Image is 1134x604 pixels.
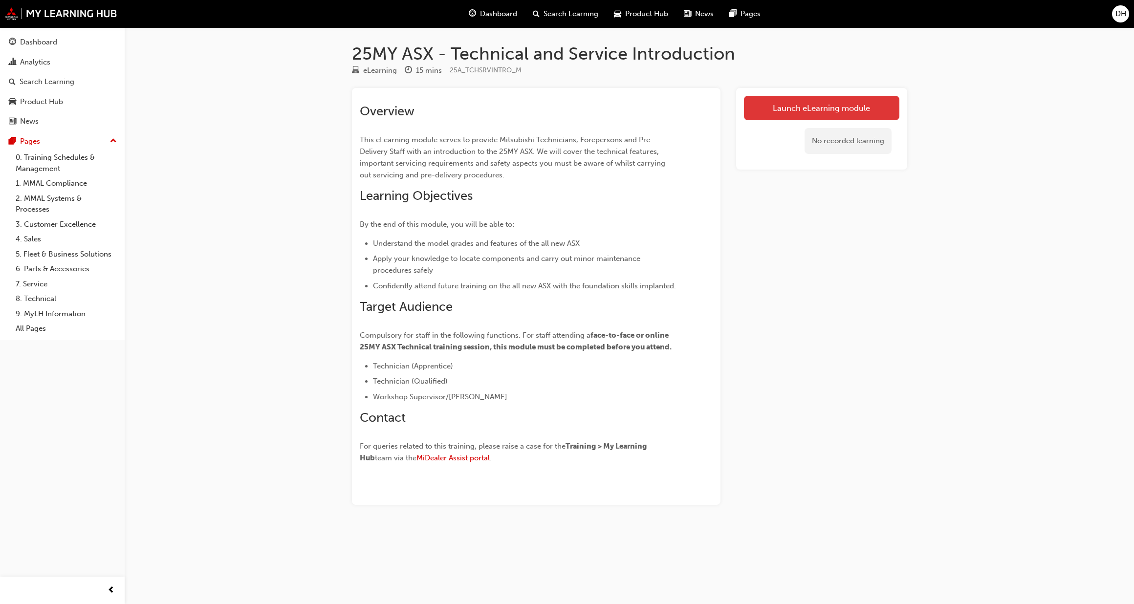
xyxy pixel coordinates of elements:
button: DashboardAnalyticsSearch LearningProduct HubNews [4,31,121,132]
a: 2. MMAL Systems & Processes [12,191,121,217]
span: By the end of this module, you will be able to: [360,220,514,229]
span: Training > My Learning Hub [360,442,648,462]
span: News [695,8,714,20]
span: Technician (Qualified) [373,377,448,386]
a: 6. Parts & Accessories [12,261,121,277]
a: 4. Sales [12,232,121,247]
a: guage-iconDashboard [461,4,525,24]
a: News [4,112,121,130]
div: 15 mins [416,65,442,76]
span: Learning resource code [450,66,522,74]
a: search-iconSearch Learning [525,4,606,24]
span: Contact [360,410,406,425]
button: Pages [4,132,121,151]
span: news-icon [9,117,16,126]
span: Confidently attend future training on the all new ASX with the foundation skills implanted. [373,281,676,290]
span: learningResourceType_ELEARNING-icon [352,66,359,75]
div: Dashboard [20,37,57,48]
span: search-icon [9,78,16,86]
a: 0. Training Schedules & Management [12,150,121,176]
a: 5. Fleet & Business Solutions [12,247,121,262]
span: DH [1115,8,1126,20]
span: Understand the model grades and features of the all new ASX [373,239,580,248]
div: Product Hub [20,96,63,108]
span: Apply your knowledge to locate components and carry out minor maintenance procedures safely [373,254,642,275]
span: Search Learning [544,8,598,20]
span: Learning Objectives [360,188,473,203]
a: Analytics [4,53,121,71]
div: Search Learning [20,76,74,87]
a: Dashboard [4,33,121,51]
div: eLearning [363,65,397,76]
span: Technician (Apprentice) [373,362,453,370]
a: 3. Customer Excellence [12,217,121,232]
a: 9. MyLH Information [12,306,121,322]
a: Search Learning [4,73,121,91]
span: search-icon [533,8,540,20]
div: Type [352,65,397,77]
span: chart-icon [9,58,16,67]
a: car-iconProduct Hub [606,4,676,24]
a: 1. MMAL Compliance [12,176,121,191]
span: news-icon [684,8,691,20]
div: Analytics [20,57,50,68]
span: Compulsory for staff in the following functions. For staff attending a [360,331,590,340]
a: news-iconNews [676,4,721,24]
span: pages-icon [9,137,16,146]
span: . [490,453,492,462]
div: No recorded learning [805,128,892,154]
button: DH [1112,5,1129,22]
img: mmal [5,7,117,20]
span: guage-icon [469,8,476,20]
div: Pages [20,136,40,147]
span: team via the [375,453,416,462]
span: pages-icon [729,8,737,20]
a: 7. Service [12,277,121,292]
div: Duration [405,65,442,77]
div: News [20,116,39,127]
span: car-icon [614,8,621,20]
span: face-to-face or online 25MY ASX Technical training session, this module must be completed before ... [360,331,672,351]
span: Target Audience [360,299,453,314]
span: guage-icon [9,38,16,47]
span: clock-icon [405,66,412,75]
span: Overview [360,104,414,119]
span: Product Hub [625,8,668,20]
span: prev-icon [108,584,115,597]
a: 8. Technical [12,291,121,306]
a: All Pages [12,321,121,336]
span: Dashboard [480,8,517,20]
span: This eLearning module serves to provide Mitsubishi Technicians, Forepersons and Pre-Delivery Staf... [360,135,667,179]
a: Product Hub [4,93,121,111]
a: Launch eLearning module [744,96,899,120]
span: For queries related to this training, please raise a case for the [360,442,566,451]
span: Pages [741,8,761,20]
span: up-icon [110,135,117,148]
span: Workshop Supervisor/[PERSON_NAME] [373,392,507,401]
a: MiDealer Assist portal [416,453,490,462]
a: pages-iconPages [721,4,768,24]
h1: 25MY ASX - Technical and Service Introduction [352,43,907,65]
span: car-icon [9,98,16,107]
